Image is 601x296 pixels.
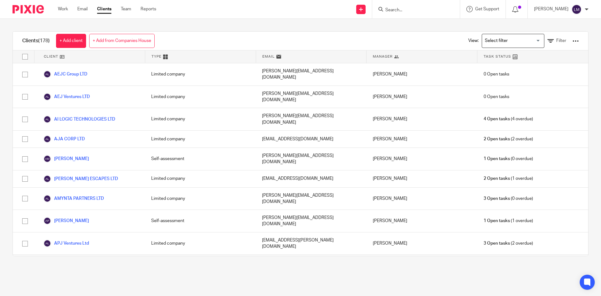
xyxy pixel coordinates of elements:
img: svg%3E [44,175,51,183]
p: [PERSON_NAME] [534,6,568,12]
a: Clients [97,6,111,12]
span: Type [152,54,162,59]
div: [EMAIL_ADDRESS][DOMAIN_NAME] [256,131,367,148]
a: AEJC Group LTD [44,70,87,78]
div: Self-assessment [145,210,256,232]
div: Limited company [145,108,256,130]
div: [PERSON_NAME] [367,131,477,148]
div: [PERSON_NAME] [367,148,477,170]
div: View: [459,32,579,50]
span: Manager [373,54,393,59]
img: svg%3E [44,217,51,225]
input: Search [385,8,441,13]
a: AI LOGIC TECHNOLOGIES LTD [44,116,115,123]
span: (0 overdue) [484,195,533,202]
a: + Add from Companies House [89,34,155,48]
span: 4 Open tasks [484,116,510,122]
div: [PERSON_NAME][EMAIL_ADDRESS][DOMAIN_NAME] [256,86,367,108]
img: Pixie [13,5,44,13]
img: svg%3E [44,70,51,78]
img: svg%3E [572,4,582,14]
span: Email [262,54,275,59]
div: [PERSON_NAME] [367,108,477,130]
span: 0 Open tasks [484,71,509,77]
div: Limited company [145,255,256,277]
img: svg%3E [44,155,51,163]
img: svg%3E [44,195,51,202]
span: 1 Open tasks [484,218,510,224]
a: AEJ Ventures LTD [44,93,90,101]
div: Limited company [145,232,256,255]
a: AJA CORP LTD [44,135,85,143]
span: 0 Open tasks [484,94,509,100]
div: Limited company [145,131,256,148]
a: [PERSON_NAME] [44,155,89,163]
div: [PERSON_NAME][EMAIL_ADDRESS][DOMAIN_NAME] [256,255,367,277]
input: Select all [19,51,31,63]
img: svg%3E [44,135,51,143]
h1: Clients [22,38,50,44]
a: [PERSON_NAME] [44,217,89,225]
div: [PERSON_NAME][EMAIL_ADDRESS][DOMAIN_NAME] [256,108,367,130]
div: [PERSON_NAME] [367,188,477,210]
div: [EMAIL_ADDRESS][PERSON_NAME][DOMAIN_NAME] [256,232,367,255]
span: 3 Open tasks [484,195,510,202]
div: Limited company [145,63,256,86]
a: Email [77,6,88,12]
div: [PERSON_NAME] [367,63,477,86]
a: Reports [141,6,156,12]
span: (1 overdue) [484,218,533,224]
span: 2 Open tasks [484,136,510,142]
div: Limited company [145,86,256,108]
span: (1 overdue) [484,175,533,182]
a: Work [58,6,68,12]
a: + Add client [56,34,86,48]
img: svg%3E [44,240,51,247]
span: (178) [38,38,50,43]
div: [PERSON_NAME][EMAIL_ADDRESS][DOMAIN_NAME] [256,188,367,210]
a: AMYNTA PARTNERS LTD [44,195,104,202]
span: (2 overdue) [484,240,533,247]
a: APJ Ventures Ltd [44,240,89,247]
div: [PERSON_NAME][EMAIL_ADDRESS][DOMAIN_NAME] [256,148,367,170]
div: [PERSON_NAME] [367,255,477,277]
a: Team [121,6,131,12]
div: Limited company [145,188,256,210]
span: 1 Open tasks [484,156,510,162]
div: [PERSON_NAME][EMAIL_ADDRESS][DOMAIN_NAME] [256,63,367,86]
div: [PERSON_NAME] [367,86,477,108]
span: 3 Open tasks [484,240,510,247]
img: svg%3E [44,116,51,123]
span: Filter [556,39,566,43]
span: Client [44,54,58,59]
span: Get Support [475,7,499,11]
a: [PERSON_NAME] ESCAPES LTD [44,175,118,183]
span: (4 overdue) [484,116,533,122]
div: [PERSON_NAME] [367,170,477,187]
div: [PERSON_NAME] [367,210,477,232]
div: Limited company [145,170,256,187]
span: (2 overdue) [484,136,533,142]
span: 2 Open tasks [484,175,510,182]
div: Self-assessment [145,148,256,170]
span: (0 overdue) [484,156,533,162]
div: Search for option [482,34,544,48]
input: Search for option [483,35,541,46]
div: [PERSON_NAME] [367,232,477,255]
div: [PERSON_NAME][EMAIL_ADDRESS][DOMAIN_NAME] [256,210,367,232]
div: [EMAIL_ADDRESS][DOMAIN_NAME] [256,170,367,187]
img: svg%3E [44,93,51,101]
span: Task Status [484,54,511,59]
